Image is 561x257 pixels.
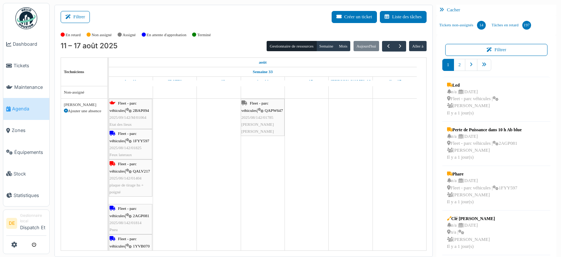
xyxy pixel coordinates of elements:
a: Tickets non-assignés [436,15,489,35]
div: n/a | [DATE] n/a | [PERSON_NAME] Il y a 1 jour(s) [447,222,495,250]
a: 2 [454,59,465,71]
span: Fleet - parc véhicules [110,101,137,112]
span: 2AGP081 [133,213,149,218]
div: Gestionnaire local [20,213,46,224]
label: Terminé [197,32,211,38]
div: Perte de Puissance dans 10 h Ab blue [447,126,522,133]
div: | [241,100,284,135]
span: Équipements [14,149,46,156]
div: n/a | [DATE] Fleet - parc véhicules | 1FYY597 [PERSON_NAME] Il y a 1 jour(s) [447,177,518,205]
span: Fleet - parc véhicules [110,131,137,143]
button: Semaine [316,41,336,51]
span: 1FYY597 [133,139,149,143]
label: En retard [66,32,81,38]
span: Feux lateraux [110,152,132,157]
div: Led [447,82,499,88]
button: Aujourd'hui [354,41,379,51]
button: Aller à [409,41,426,51]
span: Stock [14,170,46,177]
div: | [110,160,152,196]
span: 2025/09/142/M/01064 [110,115,146,120]
span: Techniciens [64,69,84,74]
button: Filtrer [61,11,90,23]
div: Non-assigné [64,89,104,95]
span: Statistiques [14,192,46,199]
span: 2025/08/142/01785 [241,115,274,120]
li: Dispatch Et [20,213,46,234]
span: Fleet - parc véhicules [241,101,268,112]
span: QALV217 [133,169,150,173]
button: Suivant [394,41,406,52]
img: Badge_color-CXgf-gQk.svg [15,7,37,29]
span: 2BAP094 [133,108,149,113]
span: [PERSON_NAME] [PERSON_NAME] [241,122,274,133]
label: En attente d'approbation [146,32,186,38]
a: 14 août 2025 [255,77,270,86]
button: Gestionnaire de ressources [267,41,316,51]
span: Dashboard [13,41,46,48]
a: Clé [PERSON_NAME] n/a |[DATE] n/a | [PERSON_NAME]Il y a 1 jour(s) [445,213,497,252]
div: Phare [447,171,518,177]
div: n/a | [DATE] Fleet - parc véhicules | [PERSON_NAME] Il y a 1 jour(s) [447,88,499,117]
a: Perte de Puissance dans 10 h Ab blue n/a |[DATE] Fleet - parc véhicules |2AGP081 [PERSON_NAME]Il ... [445,125,524,163]
nav: pager [442,59,551,77]
a: Semaine 33 [251,67,274,76]
div: [PERSON_NAME] [64,102,104,108]
a: 13 août 2025 [210,77,227,86]
div: Clé [PERSON_NAME] [447,215,495,222]
span: QAPW647 [265,108,283,113]
a: Agenda [3,98,49,120]
a: Statistiques [3,185,49,206]
a: 16 août 2025 [329,77,372,86]
a: Phare n/a |[DATE] Fleet - parc véhicules |1FYY597 [PERSON_NAME]Il y a 1 jour(s) [445,169,519,207]
span: 2025/06/142/01404 [110,176,142,180]
a: DE Gestionnaire localDispatch Et [6,213,46,236]
a: Tickets [3,55,49,76]
h2: 11 – 17 août 2025 [61,42,118,50]
a: Led n/a |[DATE] Fleet - parc véhicules | [PERSON_NAME]Il y a 1 jour(s) [445,80,501,118]
div: 197 [522,21,531,30]
span: 1YVB070 [133,244,150,248]
a: 17 août 2025 [386,77,403,86]
a: Zones [3,120,49,141]
div: Cacher [436,5,557,15]
span: Tickets [14,62,46,69]
a: 11 août 2025 [257,58,268,67]
span: Fleet - parc véhicules [110,206,137,218]
a: 12 août 2025 [166,77,184,86]
span: Etat des lieux [110,122,132,126]
span: Zones [12,127,46,134]
button: Précédent [382,41,394,52]
label: Non assigné [92,32,112,38]
span: Fleet - parc véhicules [110,162,137,173]
a: Tâches en retard [489,15,534,35]
a: Stock [3,163,49,185]
div: Ajouter une absence [64,108,104,114]
div: | [110,100,152,128]
label: Assigné [123,32,136,38]
li: DE [6,218,17,229]
a: 11 août 2025 [123,77,138,86]
button: Liste des tâches [380,11,427,23]
span: Pneu [110,227,118,232]
div: | [110,130,152,158]
a: Dashboard [3,33,49,55]
a: Maintenance [3,76,49,98]
span: plaque de tirage hs + poigné [110,183,144,194]
span: Agenda [12,105,46,112]
button: Filtrer [445,44,548,56]
button: Mois [336,41,351,51]
a: 15 août 2025 [299,77,315,86]
span: 2025/08/142/01814 [110,220,142,225]
a: 1 [442,59,454,71]
a: Équipements [3,141,49,163]
span: Fleet - parc véhicules [110,237,137,248]
div: n/a | [DATE] Fleet - parc véhicules | 2AGP081 [PERSON_NAME] Il y a 1 jour(s) [447,133,522,161]
span: 2025/08/142/01825 [110,145,142,150]
button: Créer un ticket [332,11,377,23]
div: 14 [477,21,486,30]
span: Maintenance [14,84,46,91]
div: | [110,205,152,233]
